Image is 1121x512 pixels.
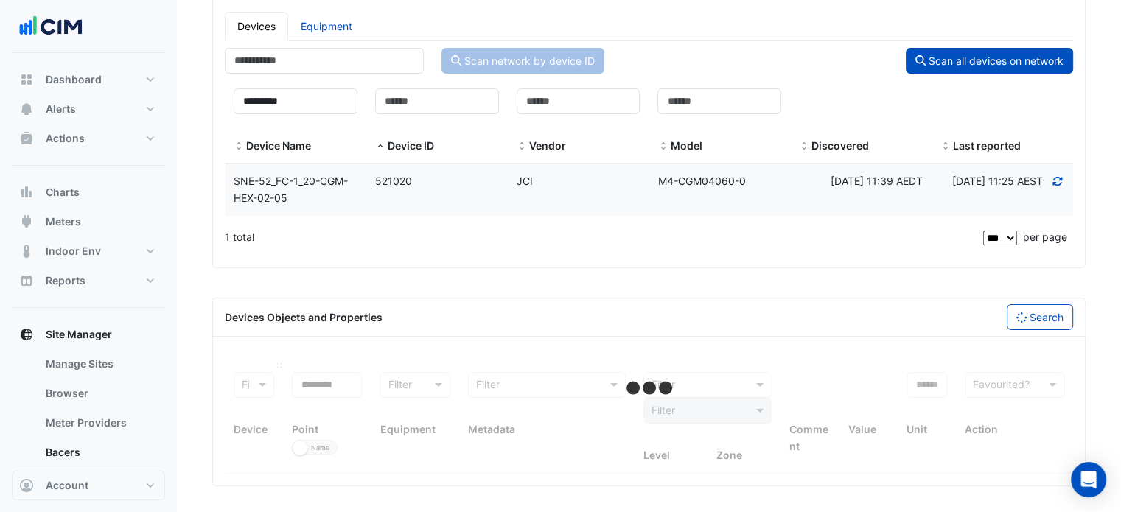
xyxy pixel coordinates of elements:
span: Action [965,423,998,435]
span: Comment [789,423,828,452]
button: Dashboard [12,65,165,94]
span: Site Manager [46,327,112,342]
span: M4-CGM04060-0 [657,175,745,187]
button: Charts [12,178,165,207]
span: Actions [46,131,85,146]
ui-switch: Toggle between object name and object identifier [292,440,338,452]
a: Devices [225,12,288,41]
span: Reports [46,273,85,288]
span: Indoor Env [46,244,101,259]
span: Point [292,423,318,435]
span: Discovered [811,139,869,152]
span: Tue 12-Nov-2024 11:39 AEDT [831,175,923,187]
app-icon: Actions [19,131,34,146]
button: Meters [12,207,165,236]
img: Company Logo [18,12,84,41]
app-icon: Meters [19,214,34,229]
button: Account [12,471,165,500]
span: 521020 [375,175,412,187]
span: Device [234,423,268,435]
span: per page [1023,231,1067,243]
span: Equipment [380,423,435,435]
app-icon: Reports [19,273,34,288]
app-icon: Alerts [19,102,34,116]
span: JCI [517,175,533,187]
a: Meter Providers [34,408,165,438]
a: Virtual Collectors [34,467,165,497]
span: Discovered [799,141,809,152]
button: Actions [12,124,165,153]
span: Last reported [953,139,1021,152]
span: Vendor [517,141,527,152]
span: Account [46,478,88,493]
span: Meters [46,214,81,229]
div: Please select Filter first [635,398,780,424]
button: Reports [12,266,165,295]
a: Refresh [1051,175,1064,187]
span: Model [670,139,702,152]
div: 1 total [225,219,980,256]
span: Unit [907,423,927,435]
app-icon: Indoor Env [19,244,34,259]
span: SNE-52_FC-1_20-CGM-HEX-02-05 [234,175,348,204]
span: Alerts [46,102,76,116]
span: Dashboard [46,72,102,87]
button: Site Manager [12,320,165,349]
span: Device Name [246,139,311,152]
a: Bacers [34,438,165,467]
button: Search [1007,304,1073,330]
a: Equipment [288,12,365,41]
span: Vendor [529,139,566,152]
span: Value [848,423,876,435]
a: Manage Sites [34,349,165,379]
span: Level [643,449,670,461]
button: Alerts [12,94,165,124]
span: Device Name [234,141,244,152]
app-icon: Site Manager [19,327,34,342]
span: Last reported [940,141,951,152]
span: Model [657,141,668,152]
span: Zone [716,449,742,461]
app-icon: Dashboard [19,72,34,87]
a: Browser [34,379,165,408]
app-icon: Charts [19,185,34,200]
span: Discovered at [951,175,1042,187]
span: Device ID [375,141,385,152]
div: Open Intercom Messenger [1071,462,1106,497]
span: Charts [46,185,80,200]
span: Metadata [468,423,515,435]
span: Device ID [388,139,434,152]
span: Devices Objects and Properties [225,311,383,323]
button: Indoor Env [12,236,165,266]
button: Scan all devices on network [906,48,1073,74]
